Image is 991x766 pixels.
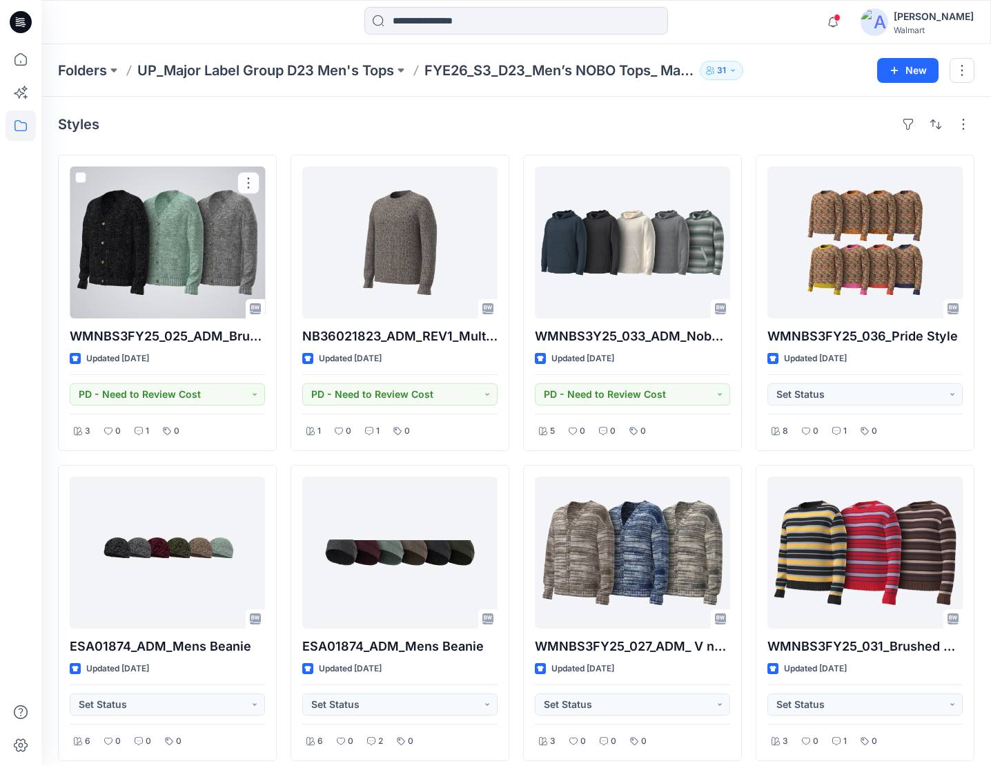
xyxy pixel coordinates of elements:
[894,8,974,25] div: [PERSON_NAME]
[85,734,90,749] p: 6
[86,352,149,366] p: Updated [DATE]
[783,734,788,749] p: 3
[610,424,616,439] p: 0
[580,734,586,749] p: 0
[85,424,90,439] p: 3
[843,734,847,749] p: 1
[843,424,847,439] p: 1
[319,662,382,676] p: Updated [DATE]
[146,424,149,439] p: 1
[404,424,410,439] p: 0
[767,637,963,656] p: WMNBS3FY25_031_Brushed Stripe Crew
[302,477,498,629] a: ESA01874_ADM_Mens Beanie
[640,424,646,439] p: 0
[302,637,498,656] p: ESA01874_ADM_Mens Beanie
[535,166,730,318] a: WMNBS3Y25_033_ADM_Nobo Pullover Hoodie
[700,61,743,80] button: 31
[535,637,730,656] p: WMNBS3FY25_027_ADM_ V neck Cardi
[767,166,963,318] a: WMNBS3FY25_036_Pride Style
[784,352,847,366] p: Updated [DATE]
[783,424,788,439] p: 8
[767,477,963,629] a: WMNBS3FY25_031_Brushed Stripe Crew
[137,61,394,80] a: UP_Major Label Group D23 Men's Tops
[346,424,351,439] p: 0
[378,734,383,749] p: 2
[872,424,877,439] p: 0
[176,734,181,749] p: 0
[302,327,498,346] p: NB36021823_ADM_REV1_Multicolor [PERSON_NAME]
[767,327,963,346] p: WMNBS3FY25_036_Pride Style
[70,166,265,318] a: WMNBS3FY25_025_ADM_Brushed Melange V neck Cardi
[302,166,498,318] a: NB36021823_ADM_REV1_Multicolor fleck
[174,424,179,439] p: 0
[58,61,107,80] a: Folders
[70,477,265,629] a: ESA01874_ADM_Mens Beanie
[550,734,556,749] p: 3
[717,63,726,78] p: 31
[58,116,99,133] h4: Styles
[551,662,614,676] p: Updated [DATE]
[813,424,818,439] p: 0
[784,662,847,676] p: Updated [DATE]
[894,25,974,35] div: Walmart
[70,327,265,346] p: WMNBS3FY25_025_ADM_Brushed Melange V neck Cardi
[115,424,121,439] p: 0
[580,424,585,439] p: 0
[70,637,265,656] p: ESA01874_ADM_Mens Beanie
[611,734,616,749] p: 0
[861,8,888,36] img: avatar
[319,352,382,366] p: Updated [DATE]
[872,734,877,749] p: 0
[408,734,413,749] p: 0
[317,424,321,439] p: 1
[424,61,694,80] p: FYE26_S3_D23_Men’s NOBO Tops_ Major Label Group
[813,734,818,749] p: 0
[348,734,353,749] p: 0
[551,352,614,366] p: Updated [DATE]
[877,58,939,83] button: New
[115,734,121,749] p: 0
[535,327,730,346] p: WMNBS3Y25_033_ADM_Nobo Pullover Hoodie
[376,424,380,439] p: 1
[535,477,730,629] a: WMNBS3FY25_027_ADM_ V neck Cardi
[550,424,555,439] p: 5
[317,734,323,749] p: 6
[641,734,647,749] p: 0
[86,662,149,676] p: Updated [DATE]
[146,734,151,749] p: 0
